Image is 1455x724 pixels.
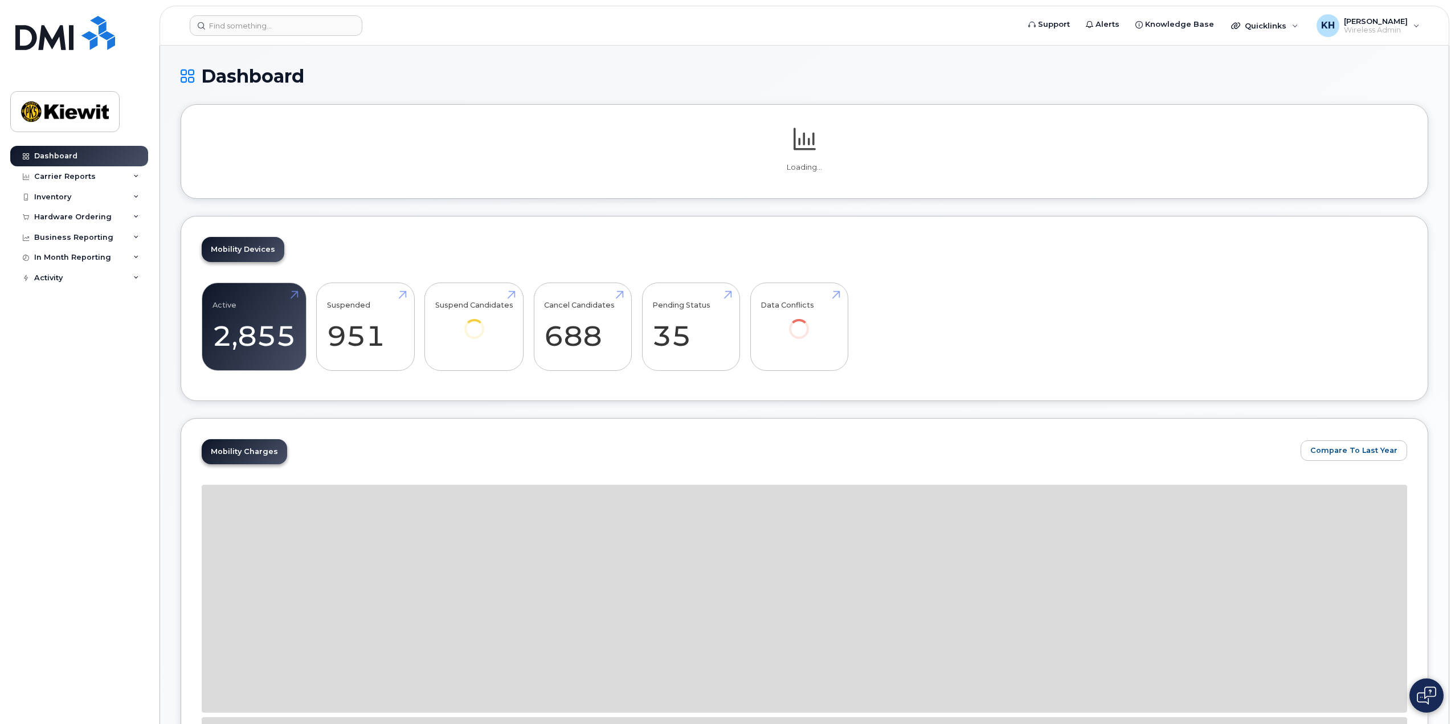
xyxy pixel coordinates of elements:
a: Data Conflicts [761,289,837,355]
h1: Dashboard [181,66,1428,86]
a: Mobility Devices [202,237,284,262]
a: Suspend Candidates [435,289,513,355]
a: Pending Status 35 [652,289,729,365]
a: Cancel Candidates 688 [544,289,621,365]
p: Loading... [202,162,1407,173]
a: Mobility Charges [202,439,287,464]
a: Active 2,855 [212,289,296,365]
span: Compare To Last Year [1310,445,1397,456]
a: Suspended 951 [327,289,404,365]
img: Open chat [1417,686,1436,705]
button: Compare To Last Year [1301,440,1407,461]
